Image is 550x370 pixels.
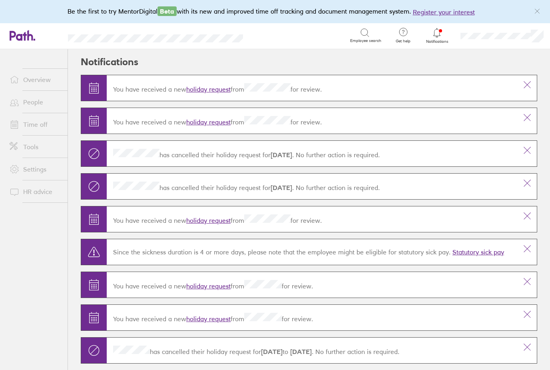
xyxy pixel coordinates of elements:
[261,348,283,356] strong: [DATE]
[3,72,68,88] a: Overview
[186,118,231,126] a: holiday request
[350,38,381,43] span: Employee search
[3,184,68,200] a: HR advice
[3,139,68,155] a: Tools
[390,39,416,44] span: Get help
[271,184,292,192] strong: [DATE]
[424,39,450,44] span: Notifications
[3,161,68,177] a: Settings
[113,83,511,93] p: You have received a new from for review.
[265,32,285,39] div: Search
[3,94,68,110] a: People
[113,214,511,224] p: You have received a new from for review.
[186,315,231,323] a: holiday request
[413,7,475,17] button: Register your interest
[113,182,511,192] p: has cancelled their holiday request for . No further action is required.
[113,149,511,159] p: has cancelled their holiday request for . No further action is required.
[113,280,511,290] p: You have received a new from for review.
[113,248,511,256] p: Since the sickness duration is 4 or more days, please note that the employee might be eligible fo...
[186,282,231,290] a: holiday request
[113,116,511,126] p: You have received a new from for review.
[3,116,68,132] a: Time off
[113,346,511,356] p: has cancelled their holiday request for . No further action is required.
[271,151,292,159] strong: [DATE]
[186,85,231,93] a: holiday request
[68,6,483,17] div: Be the first to try MentorDigital with its new and improved time off tracking and document manage...
[288,348,312,356] strong: [DATE]
[186,216,231,224] a: holiday request
[452,248,504,256] a: Statutory sick pay
[157,6,177,16] span: Beta
[261,348,312,356] span: to
[424,27,450,44] a: Notifications
[113,313,511,323] p: You have received a new from for review.
[81,49,138,75] h2: Notifications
